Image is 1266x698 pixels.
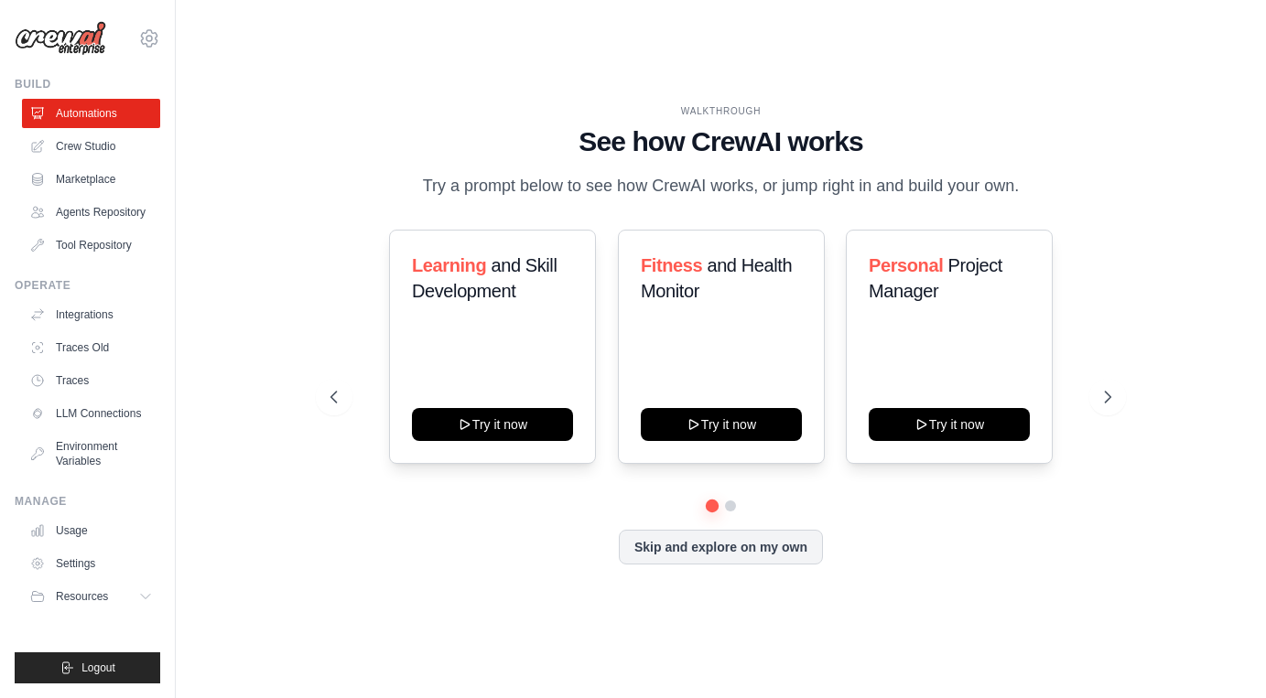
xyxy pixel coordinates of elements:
[641,255,792,301] span: and Health Monitor
[412,255,557,301] span: and Skill Development
[412,408,573,441] button: Try it now
[15,278,160,293] div: Operate
[869,408,1030,441] button: Try it now
[22,132,160,161] a: Crew Studio
[15,494,160,509] div: Manage
[641,255,702,275] span: Fitness
[81,660,115,675] span: Logout
[330,104,1112,118] div: WALKTHROUGH
[641,408,802,441] button: Try it now
[619,530,823,564] button: Skip and explore on my own
[869,255,1002,301] span: Project Manager
[330,125,1112,158] h1: See how CrewAI works
[22,231,160,260] a: Tool Repository
[22,165,160,194] a: Marketplace
[22,99,160,128] a: Automations
[22,198,160,227] a: Agents Repository
[15,21,106,56] img: Logo
[869,255,943,275] span: Personal
[412,255,486,275] span: Learning
[22,399,160,428] a: LLM Connections
[22,582,160,611] button: Resources
[22,366,160,395] a: Traces
[22,300,160,329] a: Integrations
[22,333,160,362] a: Traces Old
[22,549,160,578] a: Settings
[22,432,160,476] a: Environment Variables
[15,77,160,91] div: Build
[22,516,160,545] a: Usage
[15,652,160,683] button: Logout
[414,173,1029,199] p: Try a prompt below to see how CrewAI works, or jump right in and build your own.
[56,589,108,604] span: Resources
